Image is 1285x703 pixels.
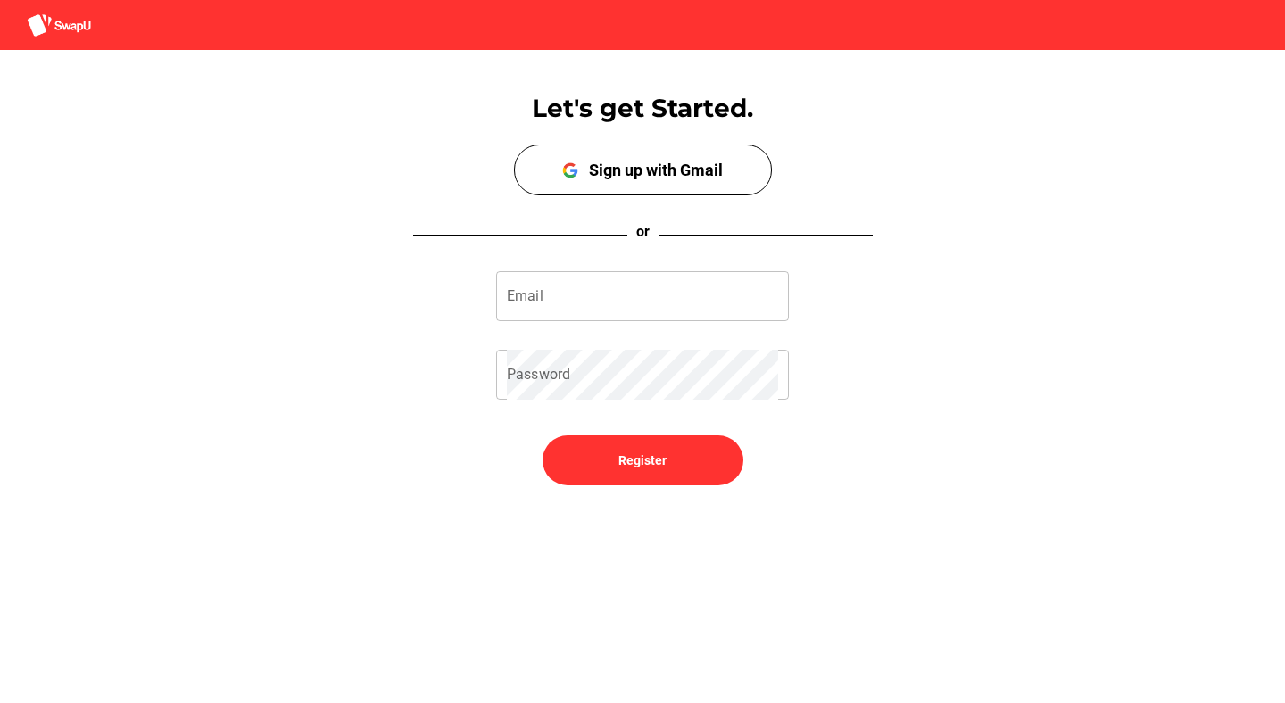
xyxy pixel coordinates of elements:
img: aSD8y5uGLpzPJLYTcYcjNu3laj1c05W5KWf0Ds+Za8uybjssssuu+yyyy677LKX2n+PWMSDJ9a87AAAAABJRU5ErkJggg== [27,13,91,37]
input: Password [507,350,778,400]
button: Register [543,435,743,485]
button: Sign up with Gmail [514,145,772,195]
p: or [627,221,659,243]
span: Let's get Started. [532,93,753,123]
div: Sign up with Gmail [589,161,723,179]
input: Email [507,271,778,321]
img: google-logo.e6216e10.png [562,162,578,178]
span: Register [618,450,667,471]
